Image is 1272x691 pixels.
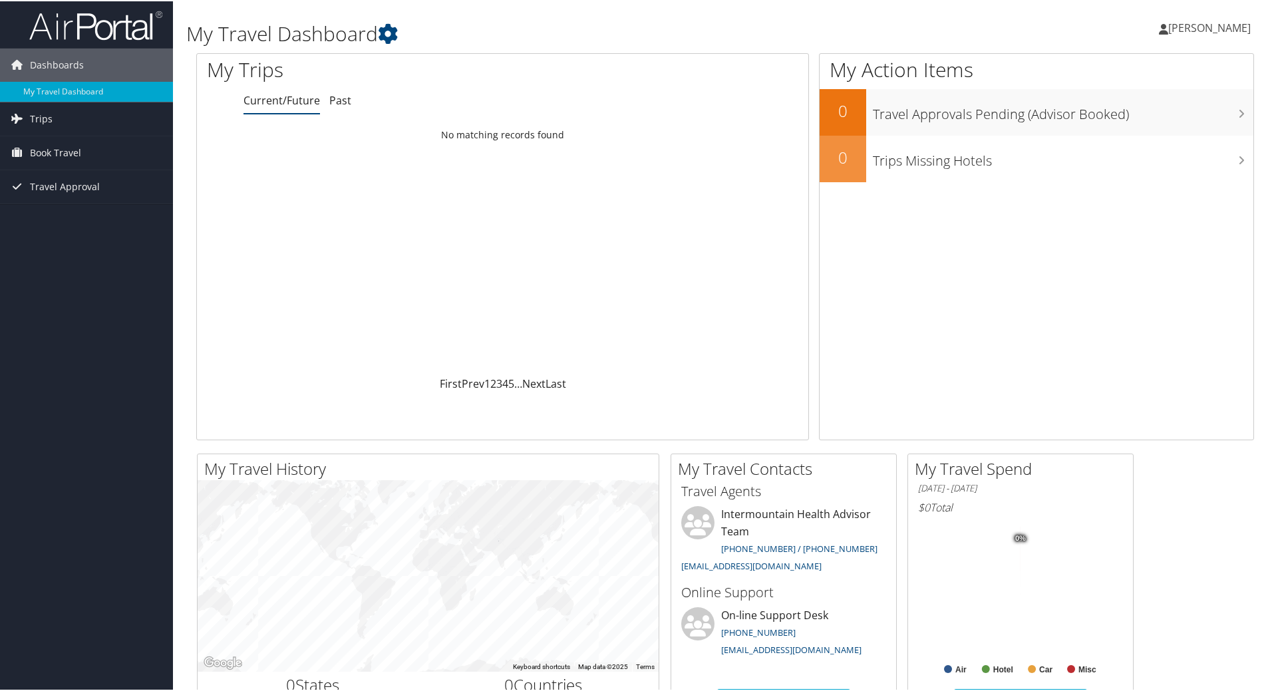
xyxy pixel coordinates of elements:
text: Hotel [993,664,1013,673]
li: Intermountain Health Advisor Team [675,505,893,576]
a: 1 [484,375,490,390]
a: Past [329,92,351,106]
h3: Travel Agents [681,481,886,499]
a: First [440,375,462,390]
a: 0Travel Approvals Pending (Advisor Booked) [820,88,1253,134]
text: Car [1039,664,1052,673]
a: [PHONE_NUMBER] / [PHONE_NUMBER] [721,541,877,553]
text: Air [955,664,967,673]
span: Travel Approval [30,169,100,202]
a: [PERSON_NAME] [1159,7,1264,47]
span: $0 [918,499,930,513]
span: Trips [30,101,53,134]
h2: 0 [820,145,866,168]
a: Last [546,375,566,390]
h2: My Travel Spend [915,456,1133,479]
h3: Travel Approvals Pending (Advisor Booked) [873,97,1253,122]
tspan: 0% [1015,533,1026,541]
h3: Trips Missing Hotels [873,144,1253,169]
h6: Total [918,499,1123,513]
a: Next [522,375,546,390]
a: [EMAIL_ADDRESS][DOMAIN_NAME] [681,559,822,571]
a: [PHONE_NUMBER] [721,625,796,637]
h3: Online Support [681,582,886,601]
a: Prev [462,375,484,390]
h1: My Travel Dashboard [186,19,905,47]
h1: My Action Items [820,55,1253,82]
span: [PERSON_NAME] [1168,19,1251,34]
a: 0Trips Missing Hotels [820,134,1253,181]
a: 3 [496,375,502,390]
a: 5 [508,375,514,390]
a: 2 [490,375,496,390]
li: On-line Support Desk [675,606,893,660]
a: Open this area in Google Maps (opens a new window) [201,653,245,670]
button: Keyboard shortcuts [513,661,570,670]
a: 4 [502,375,508,390]
h1: My Trips [207,55,544,82]
span: Dashboards [30,47,84,80]
img: airportal-logo.png [29,9,162,40]
span: Book Travel [30,135,81,168]
a: [EMAIL_ADDRESS][DOMAIN_NAME] [721,642,862,654]
h6: [DATE] - [DATE] [918,481,1123,493]
text: Misc [1078,664,1096,673]
a: Terms (opens in new tab) [636,662,655,669]
h2: My Travel History [204,456,659,479]
span: Map data ©2025 [578,662,628,669]
td: No matching records found [197,122,808,146]
h2: 0 [820,98,866,121]
h2: My Travel Contacts [678,456,896,479]
img: Google [201,653,245,670]
span: … [514,375,522,390]
a: Current/Future [243,92,320,106]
